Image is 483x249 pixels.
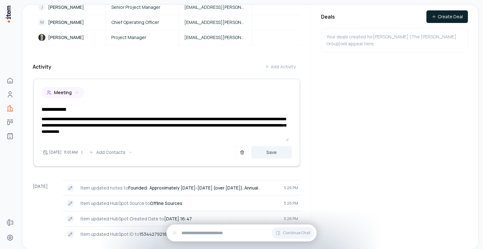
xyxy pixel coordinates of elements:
[4,130,16,142] a: Agents
[272,227,314,239] button: Continue Chat
[80,216,279,222] p: Item updated HubSpot Created Date to
[106,34,178,41] a: Project Manager
[184,4,246,10] span: [EMAIL_ADDRESS][PERSON_NAME][DOMAIN_NAME]
[284,201,298,206] span: 5:26 PM
[4,74,16,87] a: Home
[5,5,11,23] img: Item Brain Logo
[33,3,105,11] a: J[PERSON_NAME]
[4,116,16,128] a: Deals
[4,216,16,229] a: Forms
[38,34,46,41] img: Mark Weisner
[33,34,105,41] a: Mark Weisner[PERSON_NAME]
[326,33,463,47] p: Your deals created for [PERSON_NAME] (The [PERSON_NAME] Group) will appear here.
[259,60,301,73] button: Add Activity
[80,185,276,203] strong: Founded: Approximately [DATE]-[DATE] (over [DATE]). Annual Revenue: Approximately $453.7M. Manage...
[179,19,251,25] a: [EMAIL_ADDRESS][PERSON_NAME][DOMAIN_NAME]
[166,224,317,241] div: Continue Chat
[179,34,251,41] a: [EMAIL_ADDRESS][PERSON_NAME][DOMAIN_NAME]
[284,216,298,221] span: 5:26 PM
[42,146,79,159] button: [DATE] : 11:01 AM
[4,231,16,244] a: Settings
[33,19,105,26] a: M[PERSON_NAME]
[139,231,167,237] strong: 15344279216
[54,89,72,96] span: Meeting
[284,185,298,190] span: 5:26 PM
[179,4,251,10] a: [EMAIL_ADDRESS][PERSON_NAME][DOMAIN_NAME]
[184,19,246,25] span: [EMAIL_ADDRESS][PERSON_NAME][DOMAIN_NAME]
[111,4,160,10] span: Senior Project Manager
[321,13,335,20] h3: Deals
[150,200,182,206] strong: Offline Sources
[426,10,468,23] button: Create Deal
[111,34,146,41] span: Project Manager
[4,88,16,101] a: People
[38,19,46,26] div: M
[106,19,178,25] a: Chief Operating Officer
[33,180,63,242] div: [DATE]
[4,102,16,115] a: Companies
[81,149,82,156] p: |
[251,146,292,159] button: Save
[283,230,310,235] span: Continue Chat
[111,19,159,25] span: Chief Operating Officer
[85,146,137,159] button: Add Contacts
[38,3,46,11] div: J
[80,185,279,191] p: Item updated notes to
[48,34,84,41] p: [PERSON_NAME]
[96,149,125,156] span: Add Contacts
[42,87,84,98] button: Meeting
[48,4,84,10] p: [PERSON_NAME]
[164,216,192,222] strong: [DATE] 16:47
[184,34,246,41] span: [EMAIL_ADDRESS][PERSON_NAME][DOMAIN_NAME]
[106,4,178,10] a: Senior Project Manager
[80,200,279,207] p: Item updated HubSpot Source to
[80,231,279,237] p: Item updated HubSpot ID to
[33,63,51,71] h3: Activity
[48,19,84,25] p: [PERSON_NAME]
